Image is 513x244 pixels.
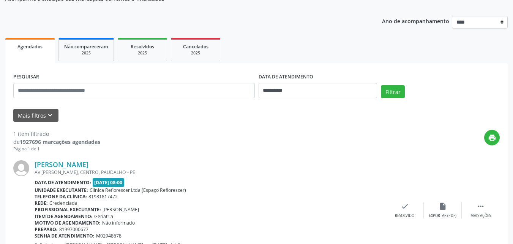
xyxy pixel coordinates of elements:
span: Agendados [17,43,43,50]
label: DATA DE ATENDIMENTO [259,71,313,83]
div: de [13,138,100,146]
div: 2025 [123,50,161,56]
span: Clínica Reflorescer Ltda (Espaço Reflorescer) [90,187,186,193]
b: Profissional executante: [35,206,101,213]
span: M02948678 [96,233,122,239]
b: Senha de atendimento: [35,233,95,239]
b: Rede: [35,200,48,206]
span: [DATE] 08:00 [93,178,125,187]
b: Unidade executante: [35,187,88,193]
span: 81981817472 [88,193,118,200]
span: Resolvidos [131,43,154,50]
div: 2025 [64,50,108,56]
div: Resolvido [395,213,414,218]
b: Telefone da clínica: [35,193,87,200]
b: Item de agendamento: [35,213,93,220]
i: print [488,134,496,142]
button: print [484,130,500,145]
strong: 1927696 marcações agendadas [20,138,100,145]
i:  [477,202,485,211]
span: Geriatria [94,213,113,220]
b: Data de atendimento: [35,179,91,186]
div: 2025 [177,50,215,56]
span: [PERSON_NAME] [103,206,139,213]
label: PESQUISAR [13,71,39,83]
i: insert_drive_file [439,202,447,211]
a: [PERSON_NAME] [35,160,88,169]
div: 1 item filtrado [13,130,100,138]
button: Mais filtroskeyboard_arrow_down [13,109,58,122]
span: Cancelados [183,43,208,50]
div: Exportar (PDF) [429,213,456,218]
img: img [13,160,29,176]
span: 81997000677 [59,226,88,233]
i: keyboard_arrow_down [46,111,54,120]
div: Mais ações [470,213,491,218]
i: check [401,202,409,211]
b: Preparo: [35,226,58,233]
b: Motivo de agendamento: [35,220,101,226]
span: Não informado [102,220,135,226]
p: Ano de acompanhamento [382,16,449,26]
span: Credenciada [49,200,77,206]
div: AV [PERSON_NAME], CENTRO, PAUDALHO - PE [35,169,386,175]
button: Filtrar [381,85,405,98]
div: Página 1 de 1 [13,146,100,152]
span: Não compareceram [64,43,108,50]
